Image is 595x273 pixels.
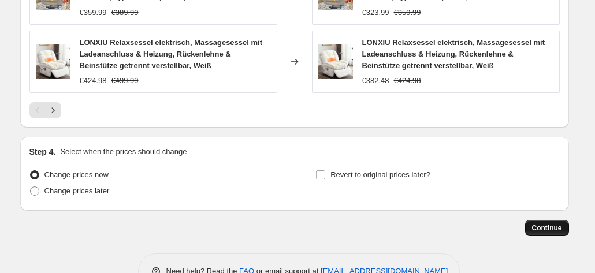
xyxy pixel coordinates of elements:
h2: Step 4. [29,146,56,158]
span: LONXIU Relaxsessel elektrisch, Massagesessel mit Ladeanschluss & Heizung, Rückenlehne & Beinstütz... [80,38,263,70]
div: €424.98 [80,75,107,87]
span: Continue [532,223,562,233]
button: Continue [525,220,569,236]
span: Change prices now [44,170,109,179]
img: 81O0g-cYoVL_80x.jpg [36,44,70,79]
div: €382.48 [362,75,389,87]
strike: €389.99 [111,7,139,18]
strike: €499.99 [111,75,139,87]
span: LONXIU Relaxsessel elektrisch, Massagesessel mit Ladeanschluss & Heizung, Rückenlehne & Beinstütz... [362,38,545,70]
div: €323.99 [362,7,389,18]
p: Select when the prices should change [60,146,187,158]
span: Revert to original prices later? [330,170,430,179]
nav: Pagination [29,102,61,118]
img: 81O0g-cYoVL_80x.jpg [318,44,353,79]
button: Next [45,102,61,118]
div: €359.99 [80,7,107,18]
strike: €359.99 [394,7,421,18]
strike: €424.98 [394,75,421,87]
span: Change prices later [44,186,110,195]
